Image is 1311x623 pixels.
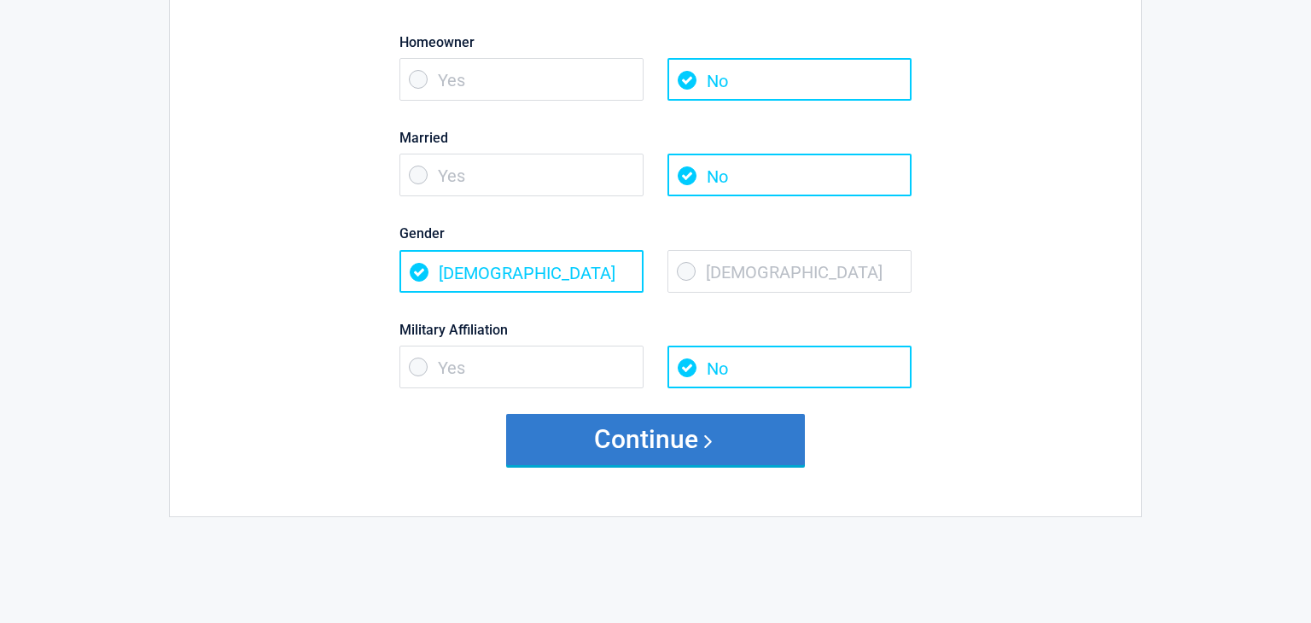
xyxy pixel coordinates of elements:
label: Gender [399,222,912,245]
span: [DEMOGRAPHIC_DATA] [399,250,644,293]
span: No [667,346,912,388]
label: Married [399,126,912,149]
span: [DEMOGRAPHIC_DATA] [667,250,912,293]
label: Military Affiliation [399,318,912,341]
span: No [667,58,912,101]
span: Yes [399,154,644,196]
span: Yes [399,346,644,388]
span: Yes [399,58,644,101]
span: No [667,154,912,196]
label: Homeowner [399,31,912,54]
button: Continue [506,414,805,465]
